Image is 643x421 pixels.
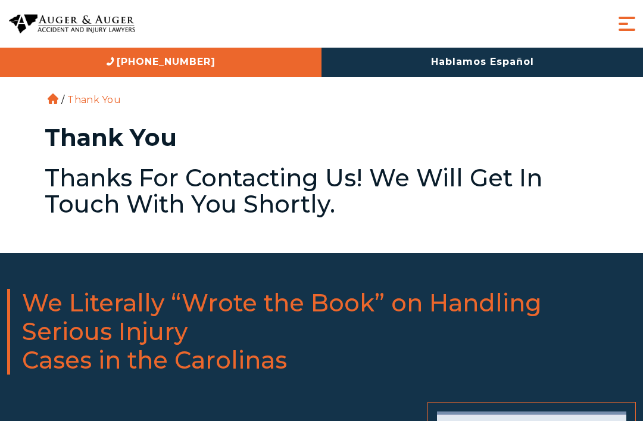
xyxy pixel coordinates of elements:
[45,163,542,219] a: Thanks for contacting us! We will get in touch with you shortly.
[45,126,598,149] h1: Thank You
[615,12,639,36] button: Menu
[48,93,58,104] a: Home
[22,289,636,346] span: We Literally “Wrote the Book” on Handling Serious Injury
[321,48,643,77] a: Hablamos Español
[22,346,636,375] span: Cases in the Carolinas
[9,14,135,33] img: Auger & Auger Accident and Injury Lawyers Logo
[64,94,124,105] li: Thank You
